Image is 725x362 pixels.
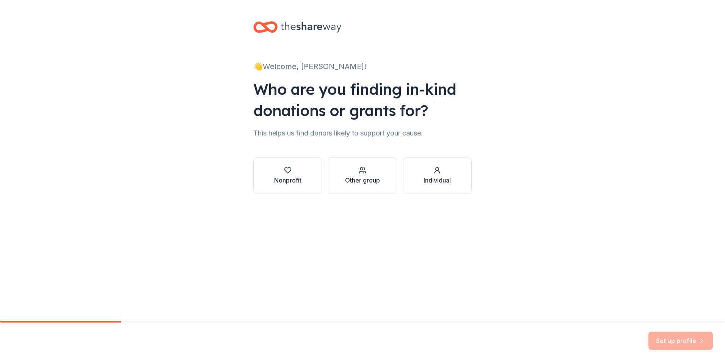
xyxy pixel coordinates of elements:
[253,127,472,139] div: This helps us find donors likely to support your cause.
[328,157,397,194] button: Other group
[253,79,472,121] div: Who are you finding in-kind donations or grants for?
[403,157,472,194] button: Individual
[253,60,472,72] div: 👋 Welcome, [PERSON_NAME]!
[253,157,322,194] button: Nonprofit
[274,176,301,185] div: Nonprofit
[424,176,451,185] div: Individual
[345,176,380,185] div: Other group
